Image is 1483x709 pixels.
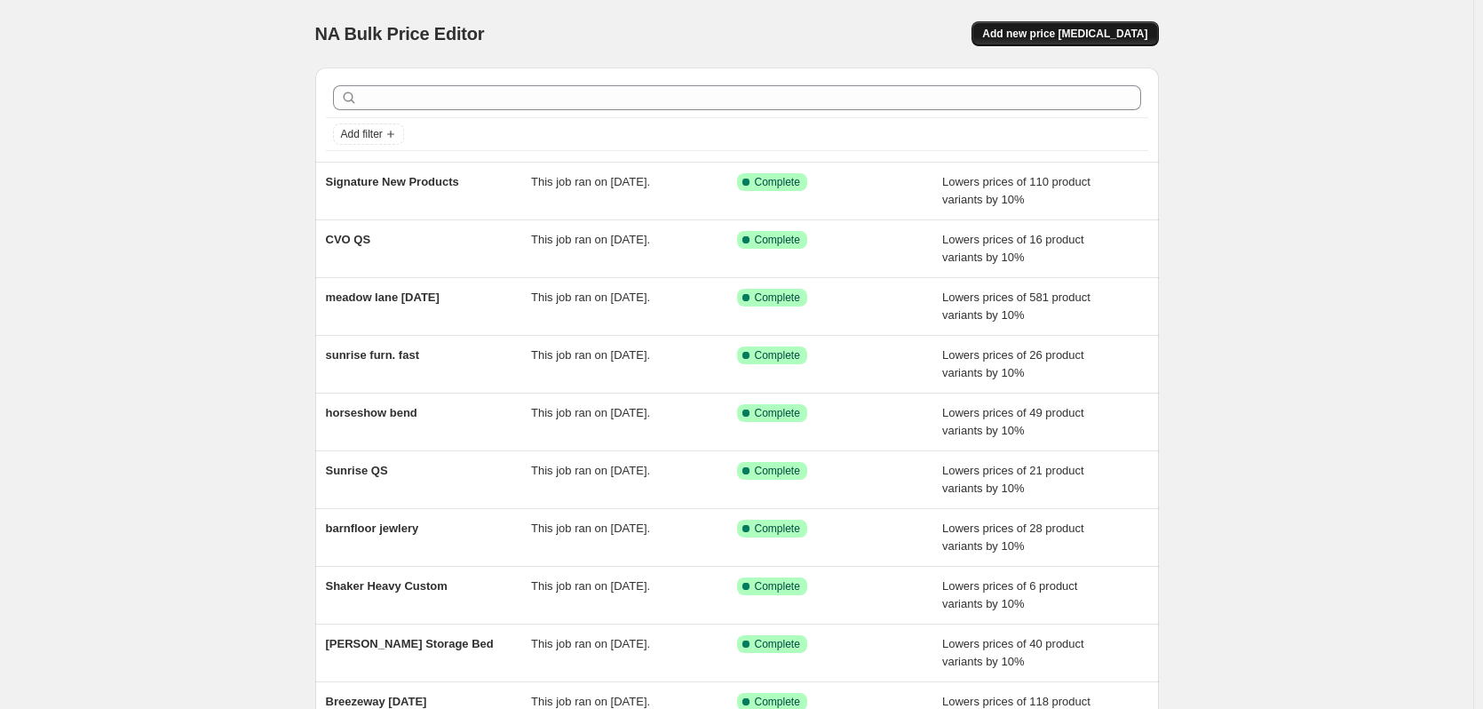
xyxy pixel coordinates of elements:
[531,406,650,419] span: This job ran on [DATE].
[326,406,417,419] span: horseshow bend
[942,291,1090,322] span: Lowers prices of 581 product variants by 10%
[531,233,650,246] span: This job ran on [DATE].
[982,27,1147,41] span: Add new price [MEDICAL_DATA]
[942,522,1084,553] span: Lowers prices of 28 product variants by 10%
[942,233,1084,264] span: Lowers prices of 16 product variants by 10%
[755,291,800,305] span: Complete
[942,637,1084,668] span: Lowers prices of 40 product variants by 10%
[755,695,800,709] span: Complete
[333,123,404,145] button: Add filter
[315,24,485,44] span: NA Bulk Price Editor
[326,233,371,246] span: CVO QS
[755,175,800,189] span: Complete
[531,522,650,535] span: This job ran on [DATE].
[326,348,419,362] span: sunrise furn. fast
[531,695,650,708] span: This job ran on [DATE].
[531,291,650,304] span: This job ran on [DATE].
[942,348,1084,379] span: Lowers prices of 26 product variants by 10%
[755,233,800,247] span: Complete
[942,406,1084,437] span: Lowers prices of 49 product variants by 10%
[326,291,440,304] span: meadow lane [DATE]
[531,637,650,650] span: This job ran on [DATE].
[326,579,448,593] span: Shaker Heavy Custom
[755,464,800,478] span: Complete
[755,348,800,362] span: Complete
[341,127,383,141] span: Add filter
[531,464,650,477] span: This job ran on [DATE].
[942,175,1090,206] span: Lowers prices of 110 product variants by 10%
[326,695,427,708] span: Breezeway [DATE]
[755,637,800,651] span: Complete
[531,348,650,362] span: This job ran on [DATE].
[942,579,1077,610] span: Lowers prices of 6 product variants by 10%
[531,579,650,593] span: This job ran on [DATE].
[755,579,800,593] span: Complete
[942,464,1084,495] span: Lowers prices of 21 product variants by 10%
[326,175,459,188] span: Signature New Products
[326,637,494,650] span: [PERSON_NAME] Storage Bed
[755,406,800,420] span: Complete
[531,175,650,188] span: This job ran on [DATE].
[326,522,419,535] span: barnfloor jewlery
[755,522,800,536] span: Complete
[326,464,388,477] span: Sunrise QS
[971,21,1158,46] button: Add new price [MEDICAL_DATA]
